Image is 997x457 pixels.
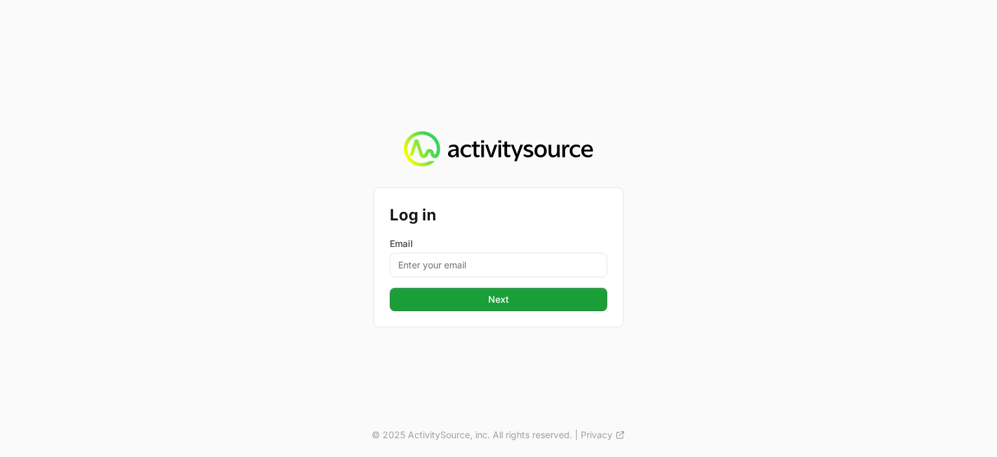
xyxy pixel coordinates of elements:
a: Privacy [581,428,625,441]
button: Next [390,288,607,311]
label: Email [390,237,607,250]
img: Activity Source [404,131,592,167]
span: Next [398,292,599,307]
span: | [575,428,578,441]
input: Enter your email [390,253,607,277]
h2: Log in [390,204,607,227]
p: © 2025 ActivitySource, inc. All rights reserved. [372,428,572,441]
